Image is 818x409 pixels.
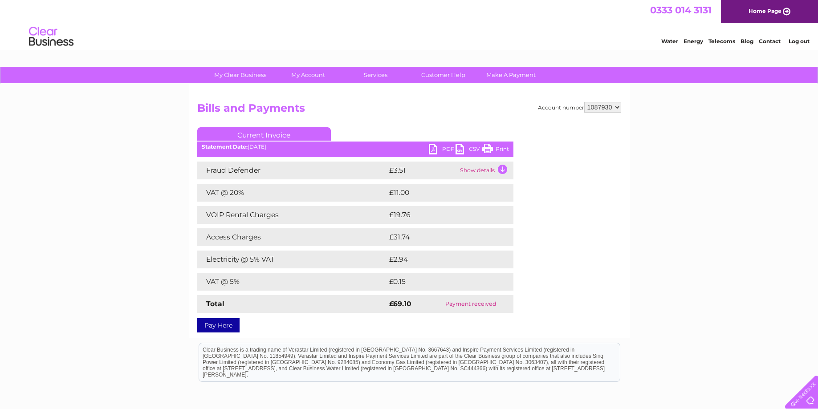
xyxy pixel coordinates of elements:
[387,184,494,202] td: £11.00
[387,228,494,246] td: £31.74
[199,5,620,43] div: Clear Business is a trading name of Verastar Limited (registered in [GEOGRAPHIC_DATA] No. 3667643...
[28,23,74,50] img: logo.png
[708,38,735,45] a: Telecoms
[429,144,456,157] a: PDF
[197,102,621,119] h2: Bills and Payments
[389,300,411,308] strong: £69.10
[197,127,331,141] a: Current Invoice
[197,162,387,179] td: Fraud Defender
[387,162,458,179] td: £3.51
[197,318,240,332] a: Pay Here
[202,143,248,150] b: Statement Date:
[650,4,712,16] a: 0333 014 3131
[197,273,387,291] td: VAT @ 5%
[428,295,513,313] td: Payment received
[387,206,495,224] td: £19.76
[407,67,480,83] a: Customer Help
[684,38,703,45] a: Energy
[387,273,491,291] td: £0.15
[456,144,482,157] a: CSV
[789,38,810,45] a: Log out
[206,300,224,308] strong: Total
[339,67,412,83] a: Services
[197,251,387,268] td: Electricity @ 5% VAT
[197,206,387,224] td: VOIP Rental Charges
[197,184,387,202] td: VAT @ 20%
[474,67,548,83] a: Make A Payment
[197,144,513,150] div: [DATE]
[271,67,345,83] a: My Account
[538,102,621,113] div: Account number
[741,38,753,45] a: Blog
[387,251,493,268] td: £2.94
[458,162,513,179] td: Show details
[482,144,509,157] a: Print
[759,38,781,45] a: Contact
[203,67,277,83] a: My Clear Business
[197,228,387,246] td: Access Charges
[661,38,678,45] a: Water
